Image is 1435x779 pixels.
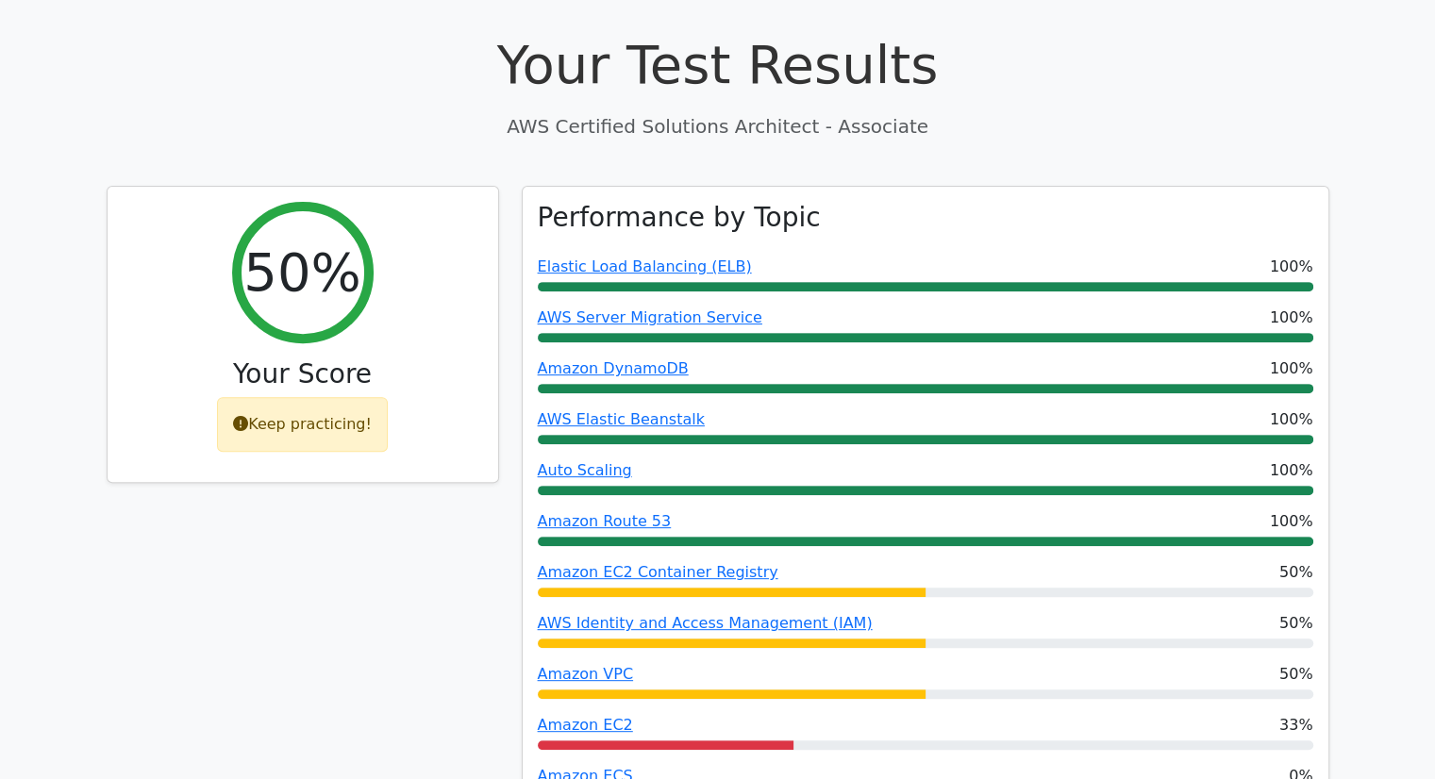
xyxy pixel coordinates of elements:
[538,308,762,326] a: AWS Server Migration Service
[538,461,632,479] a: Auto Scaling
[1279,663,1313,686] span: 50%
[538,614,873,632] a: AWS Identity and Access Management (IAM)
[107,33,1329,96] h1: Your Test Results
[538,410,705,428] a: AWS Elastic Beanstalk
[123,358,483,390] h3: Your Score
[538,563,778,581] a: Amazon EC2 Container Registry
[1270,510,1313,533] span: 100%
[1270,459,1313,482] span: 100%
[1279,714,1313,737] span: 33%
[107,112,1329,141] p: AWS Certified Solutions Architect - Associate
[538,716,633,734] a: Amazon EC2
[538,202,821,234] h3: Performance by Topic
[538,257,752,275] a: Elastic Load Balancing (ELB)
[243,240,360,304] h2: 50%
[1270,357,1313,380] span: 100%
[538,665,634,683] a: Amazon VPC
[538,512,672,530] a: Amazon Route 53
[1279,561,1313,584] span: 50%
[217,397,388,452] div: Keep practicing!
[1279,612,1313,635] span: 50%
[538,359,689,377] a: Amazon DynamoDB
[1270,408,1313,431] span: 100%
[1270,307,1313,329] span: 100%
[1270,256,1313,278] span: 100%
